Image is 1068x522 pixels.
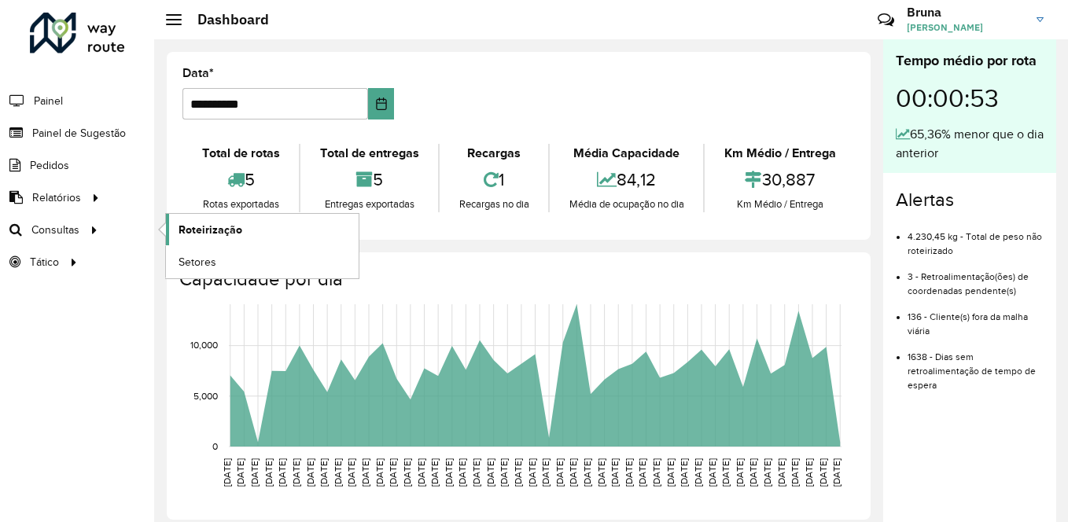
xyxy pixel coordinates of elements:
text: [DATE] [720,458,731,487]
text: [DATE] [665,458,676,487]
text: [DATE] [388,458,398,487]
text: 5,000 [193,391,218,401]
text: [DATE] [748,458,758,487]
div: Total de entregas [304,144,434,163]
text: [DATE] [624,458,634,487]
div: Km Médio / Entrega [709,144,851,163]
div: 30,887 [709,163,851,197]
text: 10,000 [190,340,218,351]
text: [DATE] [305,458,315,487]
div: Km Médio / Entrega [709,197,851,212]
text: [DATE] [568,458,578,487]
span: Consultas [31,222,79,238]
text: [DATE] [457,458,467,487]
text: [DATE] [679,458,689,487]
text: [DATE] [222,458,232,487]
span: Setores [179,254,216,270]
div: 5 [304,163,434,197]
text: [DATE] [235,458,245,487]
text: [DATE] [319,458,329,487]
div: Total de rotas [186,144,295,163]
text: [DATE] [402,458,412,487]
div: 1 [444,163,544,197]
text: [DATE] [291,458,301,487]
li: 1638 - Dias sem retroalimentação de tempo de espera [908,338,1044,392]
div: Média Capacidade [554,144,699,163]
text: [DATE] [429,458,440,487]
h2: Dashboard [182,11,269,28]
text: [DATE] [527,458,537,487]
text: [DATE] [444,458,454,487]
text: [DATE] [804,458,814,487]
div: Recargas no dia [444,197,544,212]
text: [DATE] [651,458,661,487]
text: [DATE] [471,458,481,487]
div: Média de ocupação no dia [554,197,699,212]
div: 84,12 [554,163,699,197]
button: Choose Date [368,88,394,119]
span: Pedidos [30,157,69,174]
text: [DATE] [499,458,509,487]
div: Rotas exportadas [186,197,295,212]
label: Data [182,64,214,83]
a: Roteirização [166,214,359,245]
div: Tempo médio por rota [896,50,1044,72]
text: [DATE] [637,458,647,487]
a: Contato Rápido [869,3,903,37]
text: [DATE] [540,458,551,487]
h4: Alertas [896,189,1044,211]
text: [DATE] [762,458,772,487]
div: 00:00:53 [896,72,1044,125]
text: [DATE] [346,458,356,487]
text: [DATE] [277,458,287,487]
li: 3 - Retroalimentação(ões) de coordenadas pendente(s) [908,258,1044,298]
span: [PERSON_NAME] [907,20,1025,35]
text: [DATE] [609,458,620,487]
text: [DATE] [513,458,523,487]
text: [DATE] [360,458,370,487]
text: [DATE] [776,458,786,487]
span: Relatórios [32,189,81,206]
span: Roteirização [179,222,242,238]
a: Setores [166,246,359,278]
li: 136 - Cliente(s) fora da malha viária [908,298,1044,338]
span: Tático [30,254,59,270]
h3: Bruna [907,5,1025,20]
text: [DATE] [485,458,495,487]
div: Recargas [444,144,544,163]
text: [DATE] [693,458,703,487]
div: 65,36% menor que o dia anterior [896,125,1044,163]
span: Painel de Sugestão [32,125,126,142]
text: [DATE] [831,458,842,487]
text: [DATE] [333,458,343,487]
text: [DATE] [596,458,606,487]
text: [DATE] [818,458,828,487]
text: [DATE] [554,458,565,487]
text: [DATE] [374,458,385,487]
text: [DATE] [735,458,745,487]
span: Painel [34,93,63,109]
text: [DATE] [790,458,800,487]
text: [DATE] [263,458,274,487]
text: [DATE] [707,458,717,487]
text: [DATE] [249,458,260,487]
div: 5 [186,163,295,197]
h4: Capacidade por dia [179,268,855,291]
text: [DATE] [416,458,426,487]
text: [DATE] [582,458,592,487]
text: 0 [212,441,218,451]
div: Entregas exportadas [304,197,434,212]
li: 4.230,45 kg - Total de peso não roteirizado [908,218,1044,258]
